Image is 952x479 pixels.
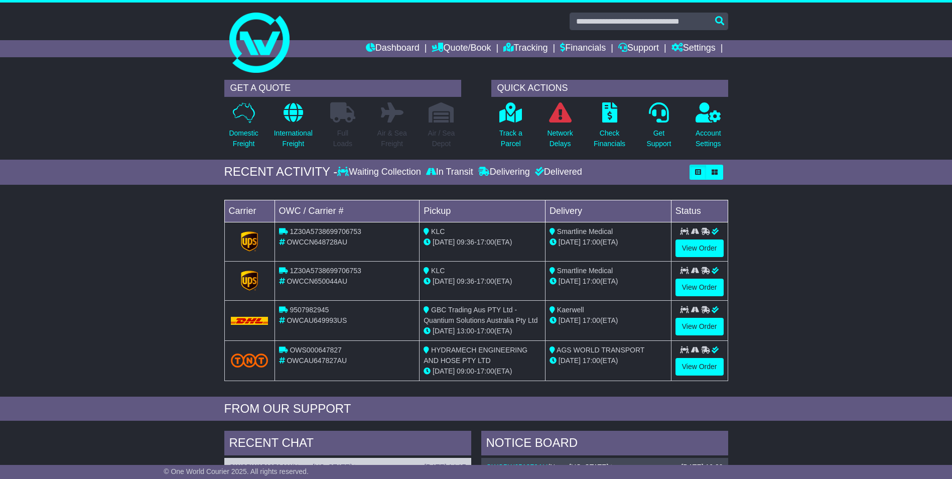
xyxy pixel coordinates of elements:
span: 17:00 [583,316,600,324]
span: Smartline Medical [557,267,613,275]
p: Network Delays [547,128,573,149]
a: Financials [560,40,606,57]
p: Air / Sea Depot [428,128,455,149]
p: International Freight [274,128,313,149]
span: 13:00 [457,327,474,335]
span: © One World Courier 2025. All rights reserved. [164,467,309,475]
div: (ETA) [550,315,667,326]
td: Delivery [545,200,671,222]
span: OWCAU647827AU [287,356,347,365]
div: - (ETA) [424,237,541,248]
div: (ETA) [550,355,667,366]
div: RECENT CHAT [224,431,471,458]
a: View Order [675,318,724,335]
span: [DATE] [433,277,455,285]
span: 1Z30A5738699706753 [290,227,361,235]
div: - (ETA) [424,326,541,336]
td: Status [671,200,728,222]
a: Support [618,40,659,57]
p: Air & Sea Freight [377,128,407,149]
span: 17:00 [583,356,600,365]
td: Carrier [224,200,275,222]
div: Delivering [476,167,532,178]
span: [DATE] [559,316,581,324]
a: InternationalFreight [274,102,313,155]
span: 17:00 [583,277,600,285]
div: Waiting Collection [337,167,423,178]
a: NetworkDelays [547,102,573,155]
span: 17:00 [477,327,494,335]
div: (ETA) [550,276,667,287]
p: Full Loads [330,128,355,149]
div: - (ETA) [424,276,541,287]
div: In Transit [424,167,476,178]
a: OWCPW651279AU [229,463,292,471]
td: Pickup [420,200,546,222]
a: AccountSettings [695,102,722,155]
img: TNT_Domestic.png [231,353,268,367]
div: QUICK ACTIONS [491,80,728,97]
div: - (ETA) [424,366,541,377]
a: Settings [671,40,716,57]
span: [DATE] [559,238,581,246]
a: CheckFinancials [593,102,626,155]
span: [DATE] [559,277,581,285]
a: Track aParcel [499,102,523,155]
div: NOTICE BOARD [481,431,728,458]
p: Get Support [646,128,671,149]
span: AGS WORLD TRANSPORT [557,346,644,354]
span: [DATE] [433,327,455,335]
a: Tracking [503,40,548,57]
span: Kaerwell [557,306,584,314]
span: OWCAU649993US [287,316,347,324]
a: View Order [675,279,724,296]
img: GetCarrierServiceLogo [241,231,258,252]
span: 09:36 [457,238,474,246]
a: View Order [675,240,724,257]
span: [DATE] [559,356,581,365]
span: 17:00 [477,238,494,246]
a: OWCPW651279AU [486,463,548,471]
span: 09:36 [457,277,474,285]
p: Domestic Freight [229,128,258,149]
a: DomesticFreight [228,102,258,155]
p: Account Settings [696,128,721,149]
a: GetSupport [646,102,671,155]
span: 9507982945 [290,306,329,314]
a: View Order [675,358,724,376]
span: GBC Trading Aus PTY Ltd - Quantium Solutions Australia Pty Ltd [424,306,537,324]
span: [DATE] [433,367,455,375]
span: 17:00 [583,238,600,246]
p: Check Financials [594,128,625,149]
td: OWC / Carrier # [275,200,420,222]
div: (ETA) [550,237,667,248]
span: HYDRAMECH ENGINEERING AND HOSE PTY LTD [424,346,527,365]
span: KLC [431,227,445,235]
div: GET A QUOTE [224,80,461,97]
span: OWS000647827 [290,346,342,354]
span: 17:00 [477,277,494,285]
span: 1Z30A5738699706753 [290,267,361,275]
span: 09:00 [457,367,474,375]
p: Track a Parcel [499,128,522,149]
div: Delivered [532,167,582,178]
a: Quote/Book [432,40,491,57]
div: FROM OUR SUPPORT [224,402,728,416]
span: 17:00 [477,367,494,375]
div: [DATE] 14:17 [424,463,466,471]
img: GetCarrierServiceLogo [241,271,258,291]
span: [DATE] [433,238,455,246]
img: DHL.png [231,317,268,325]
a: Dashboard [366,40,420,57]
span: KLC [431,267,445,275]
div: [DATE] 10:39 [681,463,723,471]
div: RECENT ACTIVITY - [224,165,338,179]
span: OWCCN650044AU [287,277,347,285]
span: OWCCN648728AU [287,238,347,246]
span: Smartline Medical [557,227,613,235]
